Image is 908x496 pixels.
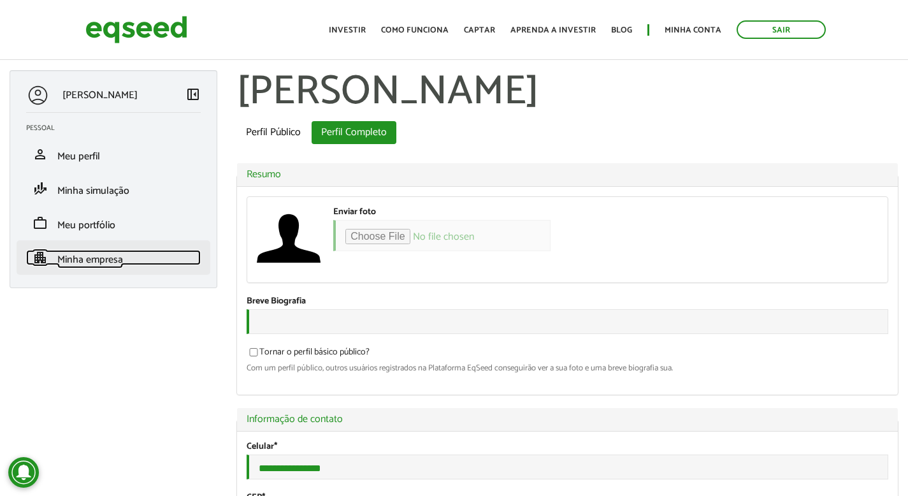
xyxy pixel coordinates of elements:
[510,26,596,34] a: Aprenda a investir
[17,171,210,206] li: Minha simulação
[247,442,277,451] label: Celular
[26,147,201,162] a: personMeu perfil
[185,87,201,105] a: Colapsar menu
[737,20,826,39] a: Sair
[274,439,277,454] span: Este campo é obrigatório.
[312,121,396,144] a: Perfil Completo
[257,207,321,270] a: Ver perfil do usuário.
[57,251,123,268] span: Minha empresa
[26,181,201,196] a: finance_modeMinha simulação
[247,170,888,180] a: Resumo
[236,70,898,115] h1: [PERSON_NAME]
[26,124,210,132] h2: Pessoal
[32,215,48,231] span: work
[85,13,187,47] img: EqSeed
[32,250,48,265] span: apartment
[57,148,100,165] span: Meu perfil
[247,364,888,372] div: Com um perfil público, outros usuários registrados na Plataforma EqSeed conseguirão ver a sua fot...
[17,206,210,240] li: Meu portfólio
[333,208,376,217] label: Enviar foto
[611,26,632,34] a: Blog
[17,137,210,171] li: Meu perfil
[381,26,449,34] a: Como funciona
[236,121,310,144] a: Perfil Público
[26,215,201,231] a: workMeu portfólio
[247,297,306,306] label: Breve Biografia
[247,414,888,425] a: Informação de contato
[32,147,48,162] span: person
[665,26,721,34] a: Minha conta
[57,182,129,200] span: Minha simulação
[17,240,210,275] li: Minha empresa
[247,348,370,361] label: Tornar o perfil básico público?
[32,181,48,196] span: finance_mode
[464,26,495,34] a: Captar
[329,26,366,34] a: Investir
[257,207,321,270] img: Foto de Vladimir Nunan Ribeiro Soares
[57,217,115,234] span: Meu portfólio
[26,250,201,265] a: apartmentMinha empresa
[185,87,201,102] span: left_panel_close
[242,348,265,356] input: Tornar o perfil básico público?
[62,89,138,101] p: [PERSON_NAME]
